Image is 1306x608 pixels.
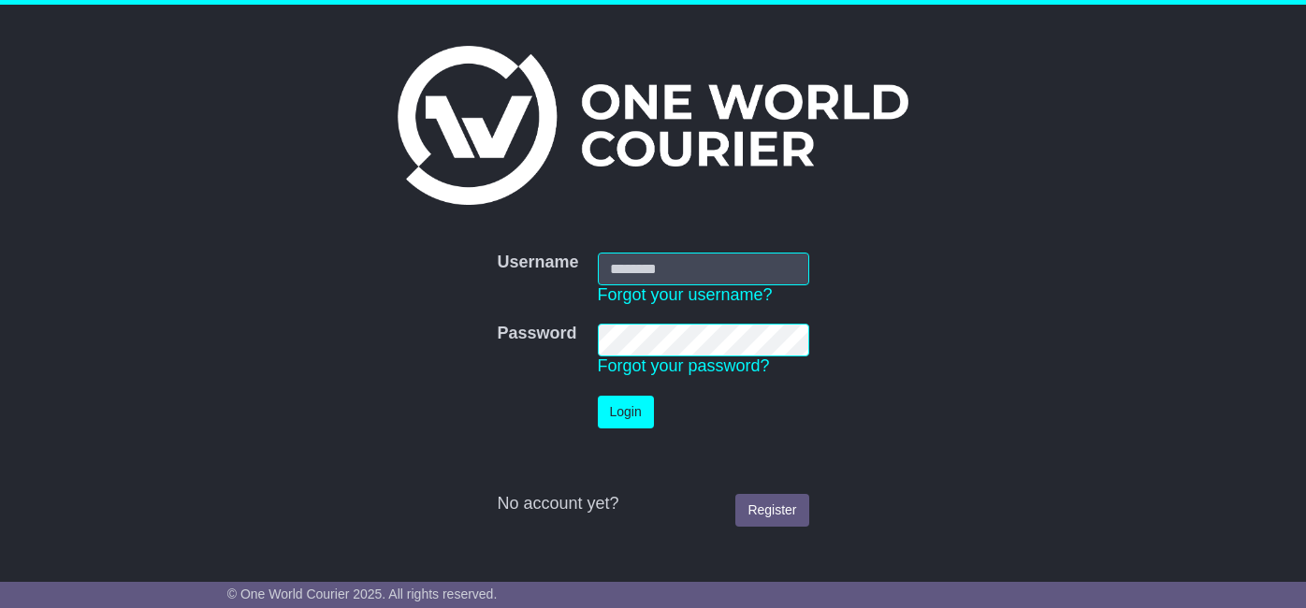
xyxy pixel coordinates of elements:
[735,494,808,527] a: Register
[598,356,770,375] a: Forgot your password?
[227,586,498,601] span: © One World Courier 2025. All rights reserved.
[598,285,773,304] a: Forgot your username?
[497,324,576,344] label: Password
[398,46,908,205] img: One World
[497,253,578,273] label: Username
[497,494,808,514] div: No account yet?
[598,396,654,428] button: Login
